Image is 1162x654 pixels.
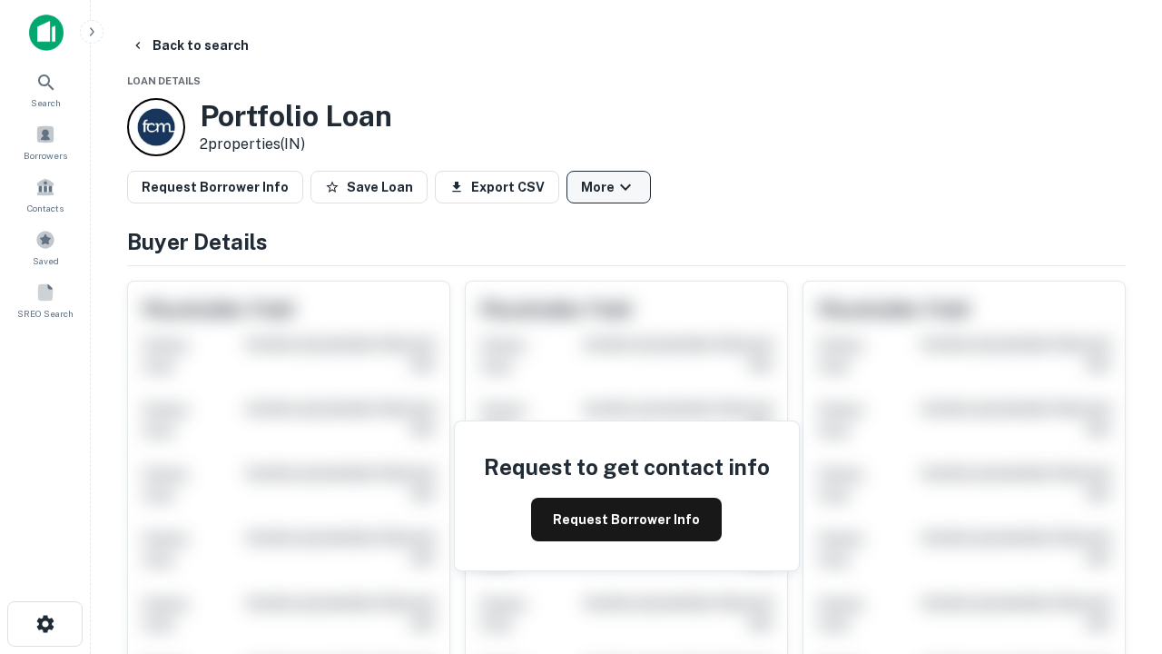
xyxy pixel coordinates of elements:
[200,134,392,155] p: 2 properties (IN)
[5,170,85,219] a: Contacts
[435,171,559,203] button: Export CSV
[127,225,1126,258] h4: Buyer Details
[123,29,256,62] button: Back to search
[484,451,770,483] h4: Request to get contact info
[1071,451,1162,538] iframe: Chat Widget
[5,117,85,166] a: Borrowers
[31,95,61,110] span: Search
[127,75,201,86] span: Loan Details
[200,99,392,134] h3: Portfolio Loan
[310,171,428,203] button: Save Loan
[5,275,85,324] a: SREO Search
[531,498,722,541] button: Request Borrower Info
[17,306,74,321] span: SREO Search
[24,148,67,163] span: Borrowers
[566,171,651,203] button: More
[33,253,59,268] span: Saved
[127,171,303,203] button: Request Borrower Info
[29,15,64,51] img: capitalize-icon.png
[5,223,85,272] a: Saved
[27,201,64,215] span: Contacts
[5,64,85,114] a: Search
